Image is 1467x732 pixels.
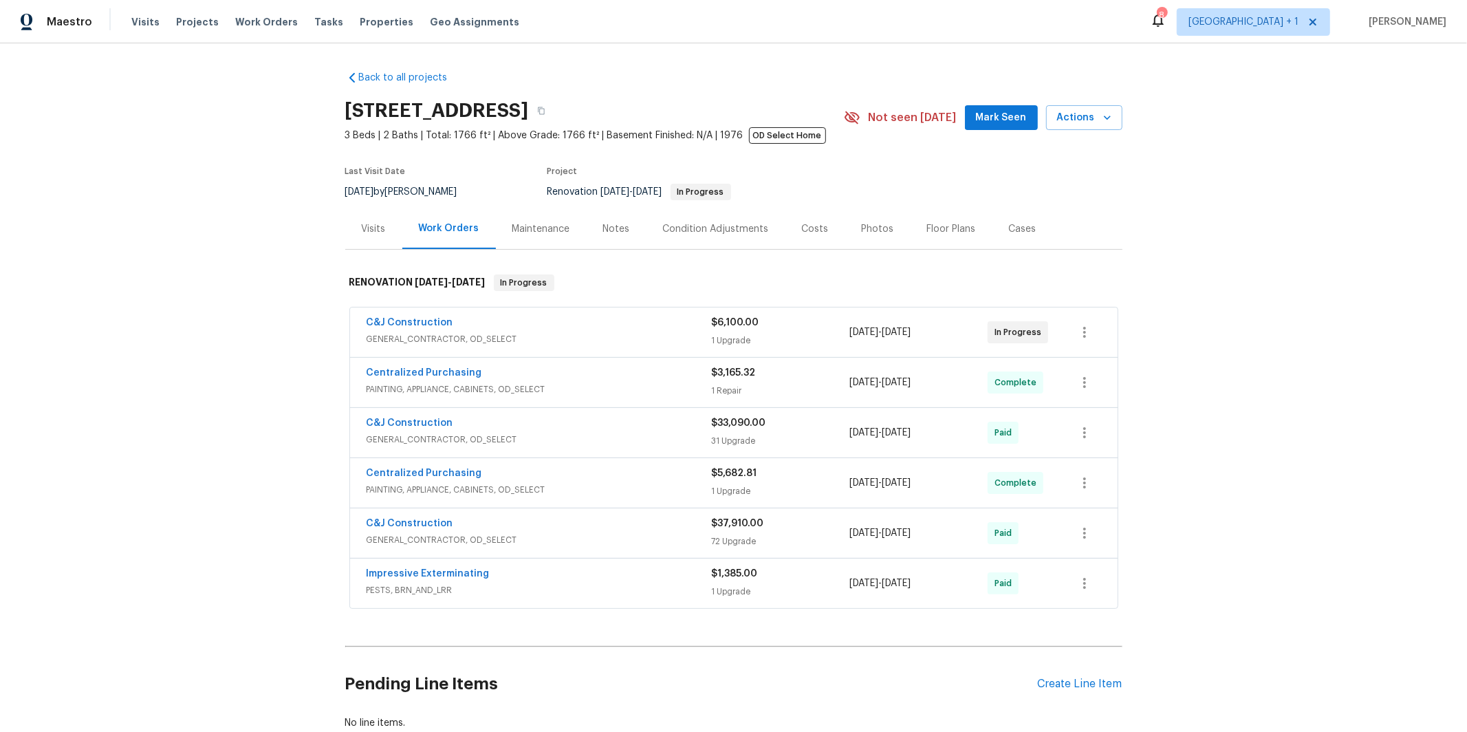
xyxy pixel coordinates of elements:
[882,579,911,588] span: [DATE]
[663,222,769,236] div: Condition Adjustments
[367,368,482,378] a: Centralized Purchasing
[712,535,850,548] div: 72 Upgrade
[849,428,878,438] span: [DATE]
[367,332,712,346] span: GENERAL_CONTRACTOR, OD_SELECT
[849,579,878,588] span: [DATE]
[601,187,630,197] span: [DATE]
[1009,222,1036,236] div: Cases
[849,526,911,540] span: -
[869,111,957,125] span: Not seen [DATE]
[345,129,844,142] span: 3 Beds | 2 Baths | Total: 1766 ft² | Above Grade: 1766 ft² | Basement Finished: N/A | 1976
[362,222,386,236] div: Visits
[1038,678,1122,691] div: Create Line Item
[1057,109,1111,127] span: Actions
[882,327,911,337] span: [DATE]
[345,716,1122,730] div: No line items.
[415,277,486,287] span: -
[367,583,712,597] span: PESTS, BRN_AND_LRR
[131,15,160,29] span: Visits
[345,184,474,200] div: by [PERSON_NAME]
[360,15,413,29] span: Properties
[345,261,1122,305] div: RENOVATION [DATE]-[DATE]In Progress
[345,652,1038,716] h2: Pending Line Items
[367,569,490,579] a: Impressive Exterminating
[1157,8,1166,22] div: 8
[995,476,1042,490] span: Complete
[367,383,712,396] span: PAINTING, APPLIANCE, CABINETS, OD_SELECT
[712,569,758,579] span: $1,385.00
[882,528,911,538] span: [DATE]
[849,577,911,590] span: -
[749,127,826,144] span: OD Select Home
[345,167,406,175] span: Last Visit Date
[849,476,911,490] span: -
[712,519,764,528] span: $37,910.00
[927,222,976,236] div: Floor Plans
[529,98,554,123] button: Copy Address
[849,376,911,389] span: -
[882,478,911,488] span: [DATE]
[995,577,1017,590] span: Paid
[419,222,479,235] div: Work Orders
[547,187,731,197] span: Renovation
[1188,15,1298,29] span: [GEOGRAPHIC_DATA] + 1
[882,428,911,438] span: [DATE]
[995,526,1017,540] span: Paid
[849,327,878,337] span: [DATE]
[712,368,756,378] span: $3,165.32
[976,109,1027,127] span: Mark Seen
[367,519,453,528] a: C&J Construction
[965,105,1038,131] button: Mark Seen
[712,484,850,498] div: 1 Upgrade
[547,167,578,175] span: Project
[415,277,448,287] span: [DATE]
[176,15,219,29] span: Projects
[345,187,374,197] span: [DATE]
[712,318,759,327] span: $6,100.00
[995,426,1017,440] span: Paid
[712,585,850,599] div: 1 Upgrade
[802,222,829,236] div: Costs
[601,187,662,197] span: -
[712,384,850,398] div: 1 Repair
[367,469,482,478] a: Centralized Purchasing
[495,276,553,290] span: In Progress
[849,378,878,387] span: [DATE]
[345,71,477,85] a: Back to all projects
[712,434,850,448] div: 31 Upgrade
[712,469,757,478] span: $5,682.81
[367,433,712,446] span: GENERAL_CONTRACTOR, OD_SELECT
[712,418,766,428] span: $33,090.00
[995,376,1042,389] span: Complete
[512,222,570,236] div: Maintenance
[367,318,453,327] a: C&J Construction
[367,483,712,497] span: PAINTING, APPLIANCE, CABINETS, OD_SELECT
[1046,105,1122,131] button: Actions
[453,277,486,287] span: [DATE]
[47,15,92,29] span: Maestro
[849,426,911,440] span: -
[235,15,298,29] span: Work Orders
[849,528,878,538] span: [DATE]
[349,274,486,291] h6: RENOVATION
[882,378,911,387] span: [DATE]
[1363,15,1446,29] span: [PERSON_NAME]
[367,418,453,428] a: C&J Construction
[672,188,730,196] span: In Progress
[862,222,894,236] div: Photos
[849,325,911,339] span: -
[367,533,712,547] span: GENERAL_CONTRACTOR, OD_SELECT
[849,478,878,488] span: [DATE]
[314,17,343,27] span: Tasks
[430,15,519,29] span: Geo Assignments
[603,222,630,236] div: Notes
[712,334,850,347] div: 1 Upgrade
[345,104,529,118] h2: [STREET_ADDRESS]
[633,187,662,197] span: [DATE]
[995,325,1047,339] span: In Progress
